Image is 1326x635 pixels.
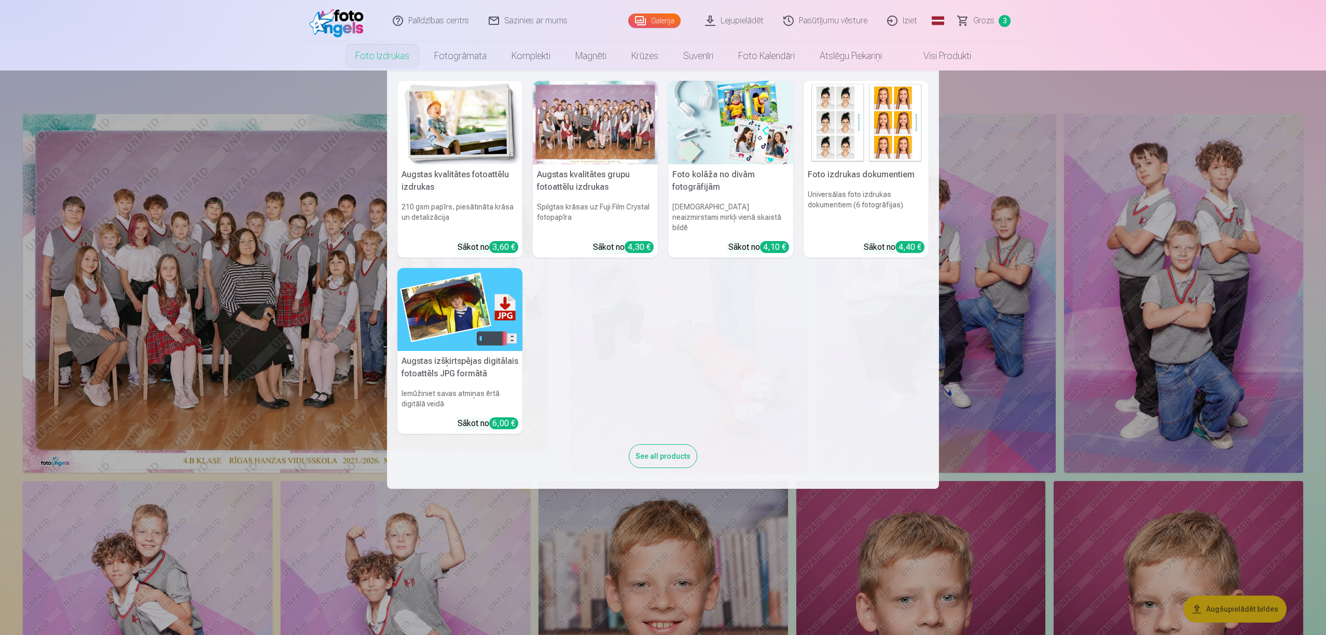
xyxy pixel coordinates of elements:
h5: Augstas izšķirtspējas digitālais fotoattēls JPG formātā [397,351,522,384]
a: Foto kalendāri [726,41,807,70]
a: Galerija [628,13,681,28]
a: Foto kolāža no divām fotogrāfijāmFoto kolāža no divām fotogrāfijām[DEMOGRAPHIC_DATA] neaizmirstam... [668,81,793,258]
div: See all products [629,444,697,468]
span: Grozs [973,15,995,27]
a: See all products [629,450,697,461]
a: Augstas izšķirtspējas digitālais fotoattēls JPG formātāAugstas izšķirtspējas digitālais fotoattēl... [397,268,522,434]
h5: Augstas kvalitātes grupu fotoattēlu izdrukas [533,164,658,197]
a: Foto izdrukas [343,41,422,70]
h6: Universālas foto izdrukas dokumentiem (6 fotogrāfijas) [804,185,929,237]
div: Sākot no [458,417,518,430]
h6: Iemūžiniet savas atmiņas ērtā digitālā veidā [397,384,522,413]
div: 4,30 € [625,241,654,253]
a: Krūzes [619,41,671,70]
span: 3 [999,15,1011,27]
div: Sākot no [458,241,518,253]
div: Sākot no [728,241,789,253]
img: Augstas kvalitātes fotoattēlu izdrukas [397,81,522,164]
div: Sākot no [864,241,924,253]
h6: 210 gsm papīrs, piesātināta krāsa un detalizācija [397,197,522,237]
a: Foto izdrukas dokumentiemFoto izdrukas dokumentiemUniversālas foto izdrukas dokumentiem (6 fotogr... [804,81,929,258]
h5: Foto izdrukas dokumentiem [804,164,929,185]
h5: Augstas kvalitātes fotoattēlu izdrukas [397,164,522,197]
h6: Spilgtas krāsas uz Fuji Film Crystal fotopapīra [533,197,658,237]
a: Visi produkti [894,41,984,70]
a: Magnēti [563,41,619,70]
a: Suvenīri [671,41,726,70]
img: /fa1 [309,4,369,37]
div: 3,60 € [489,241,518,253]
div: 4,40 € [895,241,924,253]
a: Atslēgu piekariņi [807,41,894,70]
h6: [DEMOGRAPHIC_DATA] neaizmirstami mirkļi vienā skaistā bildē [668,197,793,237]
div: 6,00 € [489,417,518,429]
a: Augstas kvalitātes fotoattēlu izdrukasAugstas kvalitātes fotoattēlu izdrukas210 gsm papīrs, piesā... [397,81,522,258]
a: Augstas kvalitātes grupu fotoattēlu izdrukasSpilgtas krāsas uz Fuji Film Crystal fotopapīraSākot ... [533,81,658,258]
img: Foto kolāža no divām fotogrāfijām [668,81,793,164]
a: Komplekti [499,41,563,70]
div: Sākot no [593,241,654,253]
img: Foto izdrukas dokumentiem [804,81,929,164]
div: 4,10 € [760,241,789,253]
a: Fotogrāmata [422,41,499,70]
h5: Foto kolāža no divām fotogrāfijām [668,164,793,197]
img: Augstas izšķirtspējas digitālais fotoattēls JPG formātā [397,268,522,351]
